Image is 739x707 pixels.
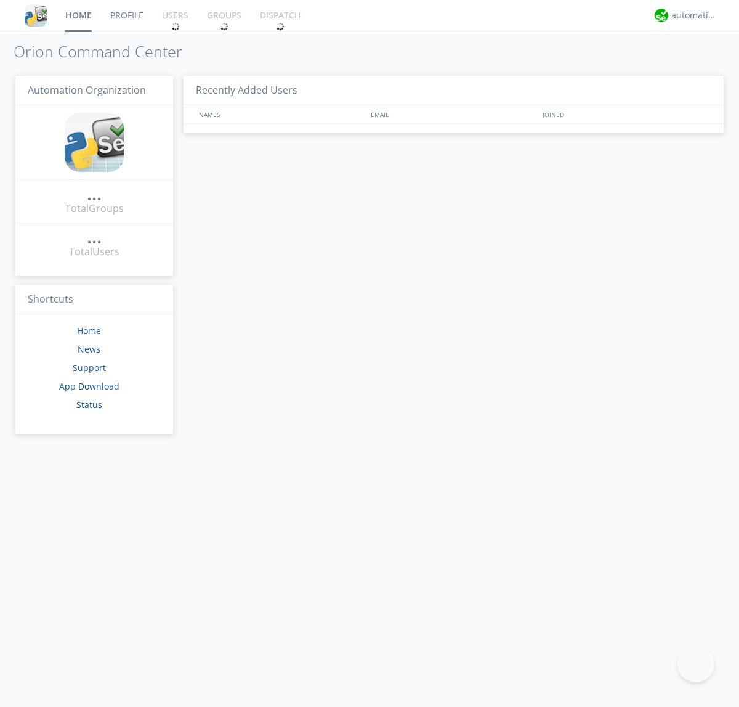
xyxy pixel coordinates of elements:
[76,399,102,411] a: Status
[65,113,124,172] img: cddb5a64eb264b2086981ab96f4c1ba7
[15,285,173,315] h3: Shortcuts
[28,83,146,97] span: Automation Organization
[87,187,102,202] a: ...
[87,187,102,200] div: ...
[196,105,365,123] div: NAMES
[220,22,228,31] img: spin.svg
[78,343,100,355] a: News
[539,105,712,123] div: JOINED
[69,245,119,259] div: Total Users
[87,231,102,245] a: ...
[171,22,180,31] img: spin.svg
[276,22,285,31] img: spin.svg
[77,325,101,337] a: Home
[25,4,47,27] img: cddb5a64eb264b2086981ab96f4c1ba7
[59,380,119,392] a: App Download
[184,76,724,106] h3: Recently Added Users
[65,202,124,216] div: Total Groups
[655,9,668,22] img: d2d01cd9b4174d08988066c6d424eccd
[368,105,539,123] div: EMAIL
[671,9,717,22] div: automation+atlas
[87,231,102,243] div: ...
[73,362,106,374] a: Support
[677,645,714,682] iframe: Toggle Customer Support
